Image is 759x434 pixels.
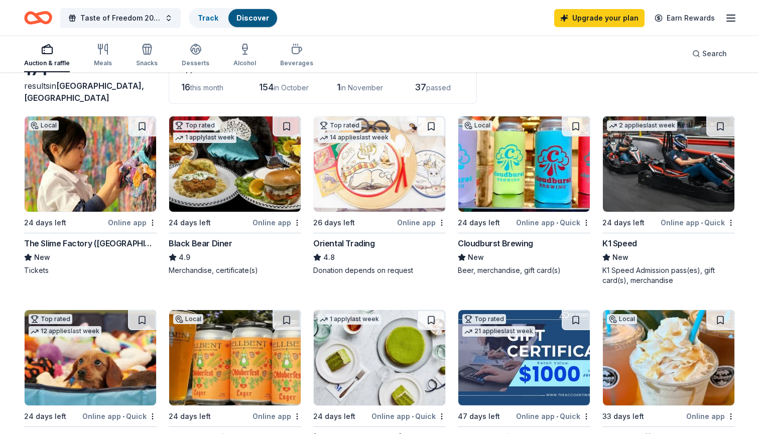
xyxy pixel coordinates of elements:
div: Top rated [173,120,217,130]
span: New [468,251,484,263]
div: Desserts [182,59,209,67]
div: Alcohol [233,59,256,67]
div: 1 apply last week [318,314,381,325]
div: Top rated [462,314,506,324]
div: Online app Quick [371,410,446,422]
div: 47 days left [458,410,500,422]
div: 24 days left [169,410,211,422]
div: Local [29,120,59,130]
span: this month [190,83,223,92]
img: Image for The Slime Factory (Bellevue) [25,116,156,212]
div: Black Bear Diner [169,237,232,249]
img: Image for K1 Speed [603,116,734,212]
span: in November [340,83,383,92]
a: Image for The Slime Factory (Bellevue)Local24 days leftOnline appThe Slime Factory ([GEOGRAPHIC_D... [24,116,157,275]
button: Auction & raffle [24,39,70,72]
img: Image for Black Bear Diner [169,116,301,212]
span: • [701,219,703,227]
span: • [412,412,414,420]
span: in [24,81,144,103]
div: Online app Quick [516,216,590,229]
div: 24 days left [24,410,66,422]
img: Image for BarkBox [25,310,156,405]
div: Local [173,314,203,324]
span: 4.9 [179,251,190,263]
div: 1 apply last week [173,132,236,143]
span: 154 [259,82,274,92]
div: 24 days left [24,217,66,229]
a: Home [24,6,52,30]
button: TrackDiscover [189,8,278,28]
span: Search [702,48,727,60]
div: 12 applies last week [29,326,101,337]
a: Upgrade your plan [554,9,645,27]
div: 24 days left [458,217,500,229]
span: 1 [337,82,340,92]
div: The Slime Factory ([GEOGRAPHIC_DATA]) [24,237,157,249]
span: 16 [181,82,190,92]
div: 33 days left [602,410,644,422]
div: Oriental Trading [313,237,375,249]
button: Search [684,44,735,64]
button: Beverages [280,39,313,72]
div: 2 applies last week [607,120,677,131]
div: 24 days left [169,217,211,229]
div: Merchandise, certificate(s) [169,265,301,275]
div: Tickets [24,265,157,275]
div: Online app [252,216,301,229]
div: Online app [686,410,735,422]
div: 21 applies last week [462,326,535,337]
img: Image for The Accounting Doctor [458,310,590,405]
div: Online app [252,410,301,422]
div: Beverages [280,59,313,67]
span: [GEOGRAPHIC_DATA], [GEOGRAPHIC_DATA] [24,81,144,103]
div: Online app Quick [82,410,157,422]
div: Local [607,314,637,324]
div: Top rated [318,120,361,130]
div: results [24,80,157,104]
a: Track [198,14,218,22]
div: Snacks [136,59,158,67]
img: Image for Hellbent Brewing Company [169,310,301,405]
div: Beer, merchandise, gift card(s) [458,265,590,275]
button: Desserts [182,39,209,72]
span: in October [274,83,309,92]
span: • [556,219,558,227]
div: Meals [94,59,112,67]
button: Snacks [136,39,158,72]
div: 24 days left [602,217,645,229]
div: Auction & raffle [24,59,70,67]
span: • [556,412,558,420]
div: Online app Quick [516,410,590,422]
img: Image for Lady M [314,310,445,405]
a: Discover [236,14,269,22]
div: K1 Speed Admission pass(es), gift card(s), merchandise [602,265,735,285]
div: Cloudburst Brewing [458,237,533,249]
div: Local [462,120,492,130]
span: 37 [415,82,426,92]
a: Image for K1 Speed2 applieslast week24 days leftOnline app•QuickK1 SpeedNewK1 Speed Admission pas... [602,116,735,285]
button: Taste of Freedom 2025 [60,8,181,28]
a: Earn Rewards [649,9,721,27]
span: passed [426,83,451,92]
div: 26 days left [313,217,355,229]
img: Image for Dubsea Coffee [603,310,734,405]
img: Image for Oriental Trading [314,116,445,212]
span: New [34,251,50,263]
div: Top rated [29,314,72,324]
span: • [122,412,124,420]
button: Alcohol [233,39,256,72]
div: K1 Speed [602,237,637,249]
span: Taste of Freedom 2025 [80,12,161,24]
span: New [612,251,628,263]
button: Meals [94,39,112,72]
div: Online app [397,216,446,229]
a: Image for Oriental TradingTop rated14 applieslast week26 days leftOnline appOriental Trading4.8Do... [313,116,446,275]
span: 4.8 [323,251,335,263]
a: Image for Cloudburst BrewingLocal24 days leftOnline app•QuickCloudburst BrewingNewBeer, merchandi... [458,116,590,275]
div: 24 days left [313,410,355,422]
img: Image for Cloudburst Brewing [458,116,590,212]
div: 14 applies last week [318,132,391,143]
a: Image for Black Bear DinerTop rated1 applylast week24 days leftOnline appBlack Bear Diner4.9Merch... [169,116,301,275]
div: Online app Quick [661,216,735,229]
